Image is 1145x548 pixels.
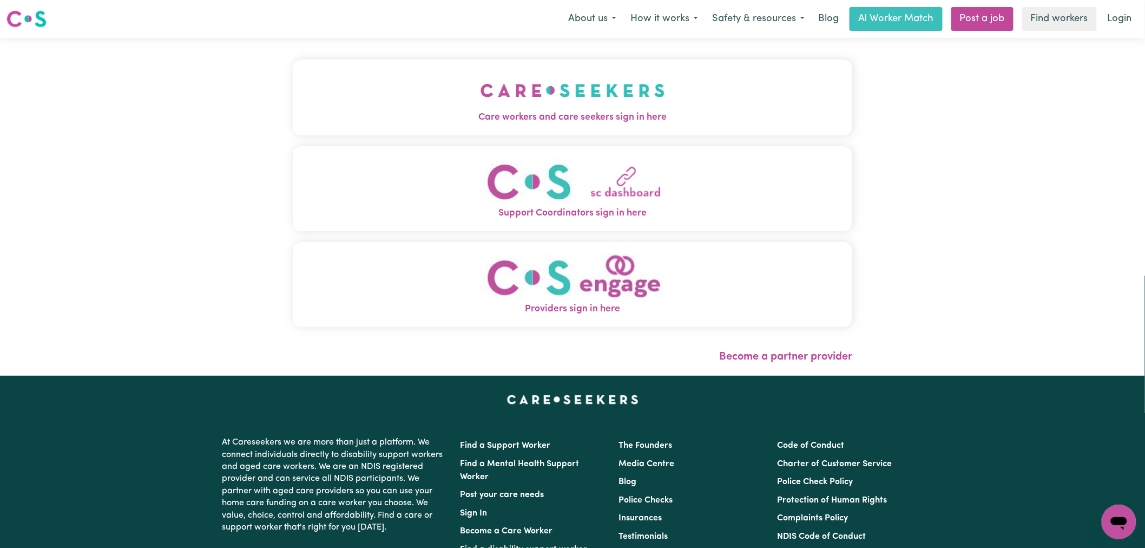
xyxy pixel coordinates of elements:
[705,8,812,30] button: Safety & resources
[623,8,705,30] button: How it works
[293,110,852,125] span: Care workers and care seekers sign in here
[293,302,852,316] span: Providers sign in here
[778,478,853,486] a: Police Check Policy
[618,496,673,505] a: Police Checks
[561,8,623,30] button: About us
[719,351,852,362] a: Become a partner provider
[293,242,852,327] button: Providers sign in here
[1102,505,1136,539] iframe: Button to launch messaging window
[618,532,668,541] a: Testimonials
[1022,7,1097,31] a: Find workers
[460,491,544,499] a: Post your care needs
[778,441,845,450] a: Code of Conduct
[812,7,845,31] a: Blog
[778,460,892,468] a: Charter of Customer Service
[618,460,674,468] a: Media Centre
[951,7,1014,31] a: Post a job
[778,532,866,541] a: NDIS Code of Conduct
[460,509,487,518] a: Sign In
[293,146,852,231] button: Support Coordinators sign in here
[850,7,943,31] a: AI Worker Match
[778,496,887,505] a: Protection of Human Rights
[460,441,550,450] a: Find a Support Worker
[507,395,639,404] a: Careseekers home page
[460,460,579,481] a: Find a Mental Health Support Worker
[1101,7,1139,31] a: Login
[6,6,47,31] a: Careseekers logo
[618,478,636,486] a: Blog
[222,432,447,538] p: At Careseekers we are more than just a platform. We connect individuals directly to disability su...
[293,60,852,135] button: Care workers and care seekers sign in here
[460,527,552,536] a: Become a Care Worker
[6,9,47,29] img: Careseekers logo
[618,441,672,450] a: The Founders
[618,514,662,523] a: Insurances
[778,514,848,523] a: Complaints Policy
[293,206,852,220] span: Support Coordinators sign in here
